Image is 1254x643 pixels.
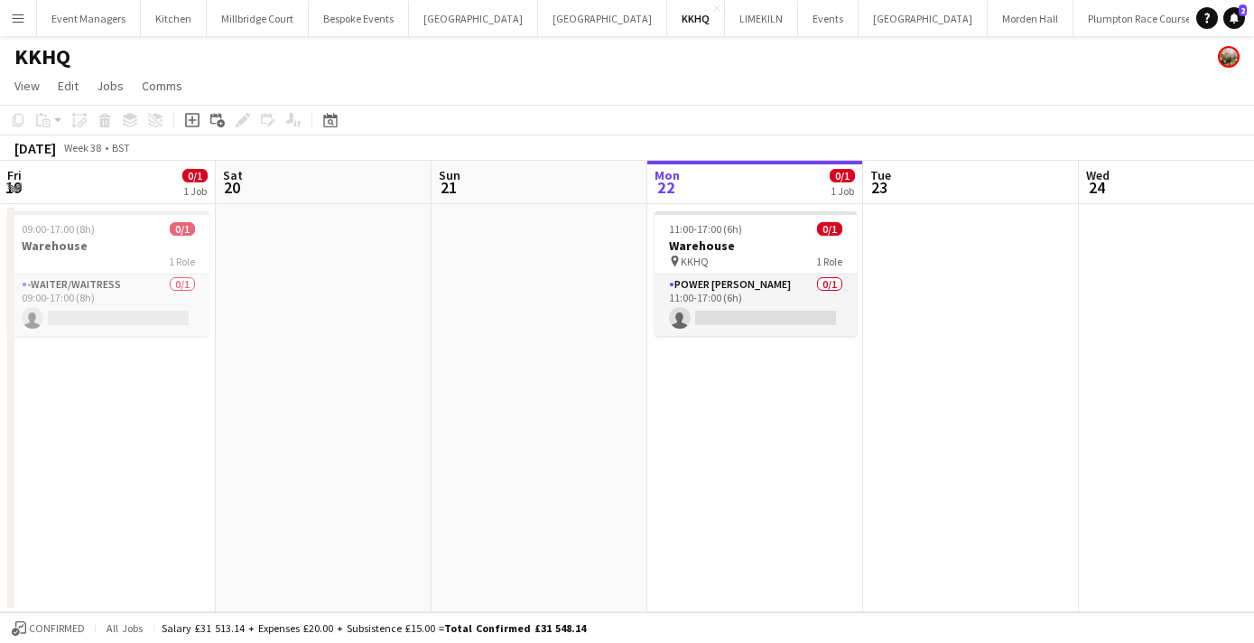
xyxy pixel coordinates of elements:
span: 24 [1083,177,1110,198]
span: Total Confirmed £31 548.14 [444,621,586,635]
button: Confirmed [9,619,88,638]
a: 2 [1223,7,1245,29]
span: Week 38 [60,141,105,154]
div: BST [112,141,130,154]
span: Tue [870,167,891,183]
button: Millbridge Court [207,1,309,36]
a: Comms [135,74,190,98]
h3: Warehouse [655,238,857,254]
span: 11:00-17:00 (6h) [669,222,742,236]
span: Sun [439,167,460,183]
span: 19 [5,177,22,198]
button: Events [798,1,859,36]
span: View [14,78,40,94]
span: 21 [436,177,460,198]
h1: KKHQ [14,43,70,70]
h3: Warehouse [7,238,209,254]
div: 1 Job [831,184,854,198]
a: View [7,74,47,98]
span: 1 Role [816,255,842,268]
button: KKHQ [667,1,725,36]
button: LIMEKILN [725,1,798,36]
div: Salary £31 513.14 + Expenses £20.00 + Subsistence £15.00 = [162,621,586,635]
span: Wed [1086,167,1110,183]
app-job-card: 11:00-17:00 (6h)0/1Warehouse KKHQ1 RolePower [PERSON_NAME]0/111:00-17:00 (6h) [655,211,857,336]
span: Sat [223,167,243,183]
button: Kitchen [141,1,207,36]
span: Confirmed [29,622,85,635]
span: 23 [868,177,891,198]
span: 09:00-17:00 (8h) [22,222,95,236]
span: 20 [220,177,243,198]
span: Edit [58,78,79,94]
button: Event Managers [37,1,141,36]
div: [DATE] [14,139,56,157]
span: 22 [652,177,680,198]
span: All jobs [103,621,146,635]
app-job-card: 09:00-17:00 (8h)0/1Warehouse1 Role-Waiter/Waitress0/109:00-17:00 (8h) [7,211,209,336]
span: Mon [655,167,680,183]
span: 0/1 [817,222,842,236]
a: Edit [51,74,86,98]
div: 1 Job [183,184,207,198]
button: [GEOGRAPHIC_DATA] [859,1,988,36]
span: Fri [7,167,22,183]
app-card-role: -Waiter/Waitress0/109:00-17:00 (8h) [7,275,209,336]
span: Comms [142,78,182,94]
span: KKHQ [681,255,709,268]
span: 2 [1239,5,1247,16]
span: 0/1 [182,169,208,182]
app-user-avatar: Staffing Manager [1218,46,1240,68]
span: 1 Role [169,255,195,268]
a: Jobs [89,74,131,98]
span: Jobs [97,78,124,94]
button: [GEOGRAPHIC_DATA] [538,1,667,36]
button: [GEOGRAPHIC_DATA] [409,1,538,36]
button: Bespoke Events [309,1,409,36]
button: Plumpton Race Course [1073,1,1206,36]
span: 0/1 [830,169,855,182]
span: 0/1 [170,222,195,236]
app-card-role: Power [PERSON_NAME]0/111:00-17:00 (6h) [655,275,857,336]
button: Morden Hall [988,1,1073,36]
